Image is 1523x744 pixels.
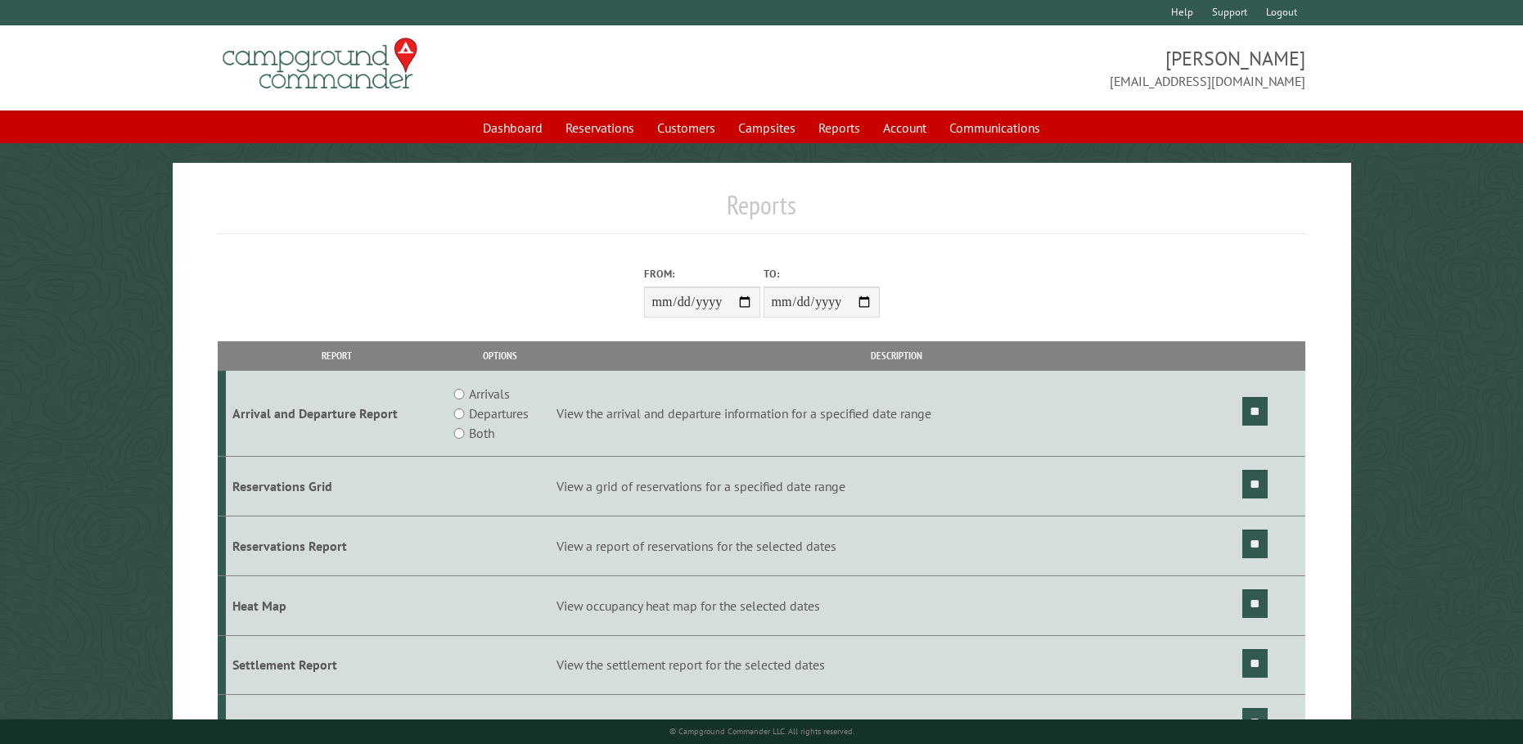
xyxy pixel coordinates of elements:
a: Customers [647,112,725,143]
td: Reservations Report [226,516,446,575]
td: Arrival and Departure Report [226,371,446,457]
td: View occupancy heat map for the selected dates [553,575,1239,635]
td: View a report of reservations for the selected dates [553,516,1239,575]
td: View the settlement report for the selected dates [553,635,1239,695]
td: Heat Map [226,575,446,635]
label: Arrivals [469,384,510,404]
label: Departures [469,404,529,423]
td: View a grid of reservations for a specified date range [553,457,1239,516]
td: View the arrival and departure information for a specified date range [553,371,1239,457]
a: Dashboard [473,112,552,143]
span: [PERSON_NAME] [EMAIL_ADDRESS][DOMAIN_NAME] [762,45,1305,91]
label: Both [469,423,494,443]
h1: Reports [218,189,1304,234]
img: Campground Commander [218,32,422,96]
label: From: [644,266,760,282]
a: Campsites [728,112,805,143]
label: To: [764,266,880,282]
th: Report [226,341,446,370]
a: Account [873,112,936,143]
a: Communications [939,112,1050,143]
a: Reservations [556,112,644,143]
th: Options [447,341,554,370]
td: Settlement Report [226,635,446,695]
th: Description [553,341,1239,370]
small: © Campground Commander LLC. All rights reserved. [669,726,854,737]
td: Reservations Grid [226,457,446,516]
a: Reports [809,112,870,143]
